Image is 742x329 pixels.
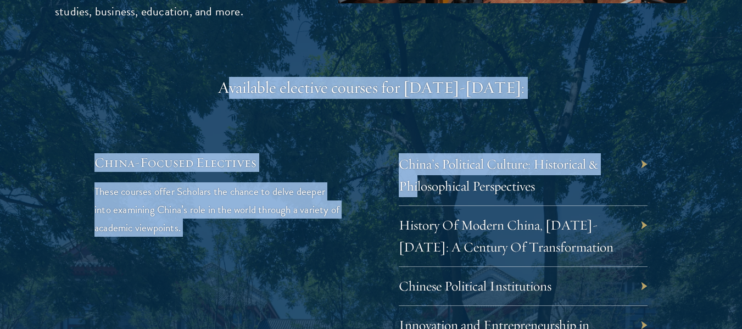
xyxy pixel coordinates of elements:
[94,153,344,172] h5: China-Focused Electives
[94,77,648,99] div: Available elective courses for [DATE]-[DATE]:
[399,216,613,255] a: History Of Modern China, [DATE]-[DATE]: A Century Of Transformation
[399,155,598,194] a: China’s Political Culture: Historical & Philosophical Perspectives
[399,277,551,294] a: Chinese Political Institutions
[94,182,344,237] p: These courses offer Scholars the chance to delve deeper into examining China’s role in the world ...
